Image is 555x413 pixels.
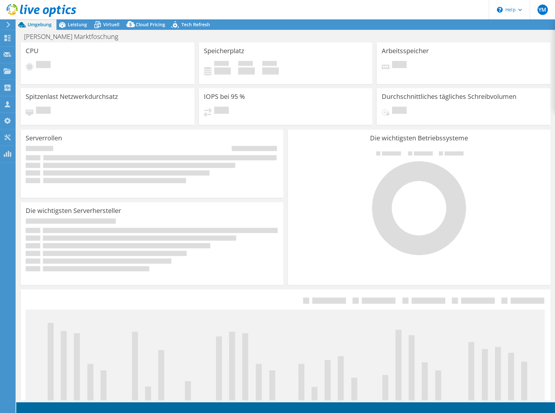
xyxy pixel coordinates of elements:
h3: Durchschnittliches tägliches Schreibvolumen [382,93,516,100]
h1: [PERSON_NAME] Marktfoschung [21,33,128,40]
span: Ausstehend [36,107,51,115]
span: YM [537,5,548,15]
span: Insgesamt [262,61,277,67]
h3: Die wichtigsten Betriebssysteme [293,135,546,142]
span: Virtuell [103,21,119,28]
h4: 0 GiB [214,67,231,75]
h3: Serverrollen [26,135,62,142]
span: Verfügbar [238,61,253,67]
h3: Speicherplatz [204,47,244,54]
span: Tech Refresh [181,21,210,28]
span: Ausstehend [392,61,407,70]
h3: Spitzenlast Netzwerkdurchsatz [26,93,118,100]
h3: Arbeitsspeicher [382,47,429,54]
h3: IOPS bei 95 % [204,93,245,100]
svg: \n [497,7,503,13]
h4: 0 GiB [262,67,279,75]
span: Ausstehend [392,107,407,115]
h3: Die wichtigsten Serverhersteller [26,207,121,214]
span: Umgebung [28,21,52,28]
span: Belegt [214,61,229,67]
span: Ausstehend [36,61,51,70]
span: Leistung [68,21,87,28]
h4: 0 GiB [238,67,255,75]
h3: CPU [26,47,39,54]
span: Ausstehend [214,107,229,115]
span: Cloud Pricing [136,21,165,28]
